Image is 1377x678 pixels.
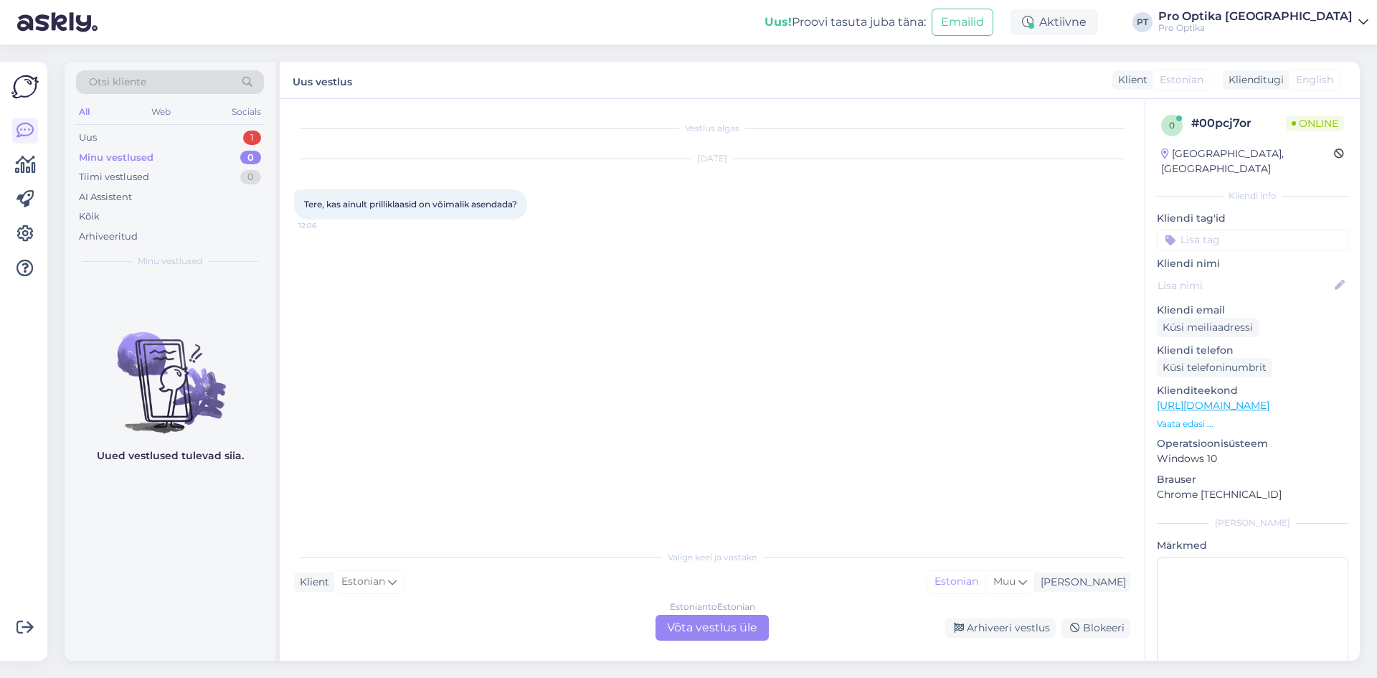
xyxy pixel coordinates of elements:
p: Vaata edasi ... [1157,418,1348,430]
span: Muu [993,575,1016,588]
span: Minu vestlused [138,255,202,268]
div: Kõik [79,209,100,224]
div: Võta vestlus üle [656,615,769,641]
div: Pro Optika [GEOGRAPHIC_DATA] [1158,11,1353,22]
span: Estonian [341,574,385,590]
span: Tere, kas ainult prilliklaasid on võimalik asendada? [304,199,517,209]
div: Kliendi info [1157,189,1348,202]
div: Valige keel ja vastake [294,551,1130,564]
div: PT [1132,12,1153,32]
b: Uus! [765,15,792,29]
div: Minu vestlused [79,151,153,165]
input: Lisa tag [1157,229,1348,250]
span: English [1296,72,1333,88]
span: Estonian [1160,72,1203,88]
span: Online [1286,116,1344,131]
input: Lisa nimi [1158,278,1332,293]
div: Proovi tasuta juba täna: [765,14,926,31]
p: Märkmed [1157,538,1348,553]
div: [GEOGRAPHIC_DATA], [GEOGRAPHIC_DATA] [1161,146,1334,176]
div: Uus [79,131,97,145]
div: # 00pcj7or [1191,115,1286,132]
p: Windows 10 [1157,451,1348,466]
div: Web [148,103,174,121]
a: [URL][DOMAIN_NAME] [1157,399,1269,412]
span: Otsi kliente [89,75,146,90]
span: 12:06 [298,220,352,231]
p: Kliendi tag'id [1157,211,1348,226]
div: 0 [240,170,261,184]
p: Uued vestlused tulevad siia. [97,448,244,463]
div: 1 [243,131,261,145]
div: Tiimi vestlused [79,170,149,184]
div: Klienditugi [1223,72,1284,88]
div: All [76,103,93,121]
img: No chats [65,306,275,435]
p: Kliendi email [1157,303,1348,318]
a: Pro Optika [GEOGRAPHIC_DATA]Pro Optika [1158,11,1368,34]
p: Operatsioonisüsteem [1157,436,1348,451]
div: 0 [240,151,261,165]
label: Uus vestlus [293,70,352,90]
div: Pro Optika [1158,22,1353,34]
div: Arhiveeritud [79,230,138,244]
div: AI Assistent [79,190,132,204]
p: Kliendi telefon [1157,343,1348,358]
div: [PERSON_NAME] [1157,517,1348,529]
div: Estonian [927,571,985,593]
span: 0 [1169,120,1175,131]
div: Socials [229,103,264,121]
div: Estonian to Estonian [670,601,755,613]
div: Küsi meiliaadressi [1157,318,1259,337]
img: Askly Logo [11,73,39,100]
div: Blokeeri [1061,618,1130,638]
div: Küsi telefoninumbrit [1157,358,1272,377]
button: Emailid [932,9,993,36]
div: Klient [1112,72,1147,88]
div: Klient [294,575,329,590]
div: Vestlus algas [294,122,1130,135]
div: Aktiivne [1011,9,1098,35]
p: Kliendi nimi [1157,256,1348,271]
div: Arhiveeri vestlus [945,618,1056,638]
p: Brauser [1157,472,1348,487]
p: Chrome [TECHNICAL_ID] [1157,487,1348,502]
div: [PERSON_NAME] [1035,575,1126,590]
p: Klienditeekond [1157,383,1348,398]
div: [DATE] [294,152,1130,165]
